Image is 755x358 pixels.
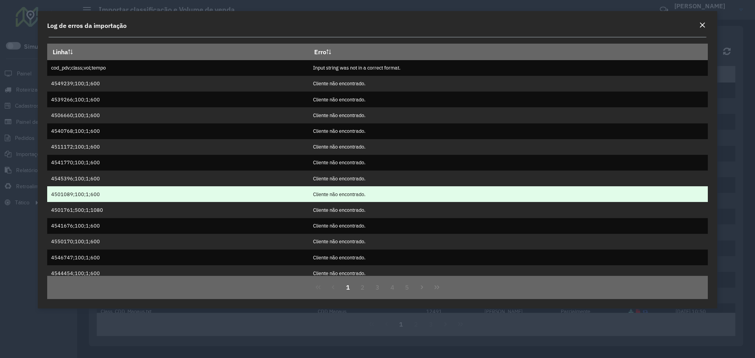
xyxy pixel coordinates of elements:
[47,155,309,171] td: 4541770;100;1;600
[309,107,708,123] td: Cliente não encontrado.
[309,44,708,60] th: Erro
[385,280,400,295] button: 4
[309,123,708,139] td: Cliente não encontrado.
[309,234,708,250] td: Cliente não encontrado.
[47,171,309,186] td: 4545396;100;1;600
[47,44,309,60] th: Linha
[47,92,309,107] td: 4539266;100;1;600
[47,202,309,218] td: 4501761;500;1;1080
[309,92,708,107] td: Cliente não encontrado.
[309,139,708,155] td: Cliente não encontrado.
[309,186,708,202] td: Cliente não encontrado.
[47,250,309,265] td: 4546747;100;1;600
[47,21,127,30] h4: Log de erros da importação
[47,60,309,76] td: cod_pdv;class;vol;tempo
[47,76,309,92] td: 4549239;100;1;600
[309,155,708,171] td: Cliente não encontrado.
[309,250,708,265] td: Cliente não encontrado.
[355,280,370,295] button: 2
[309,218,708,234] td: Cliente não encontrado.
[47,123,309,139] td: 4540768;100;1;600
[309,171,708,186] td: Cliente não encontrado.
[47,265,309,281] td: 4544454;100;1;600
[429,280,444,295] button: Last Page
[370,280,385,295] button: 3
[699,22,705,28] em: Fechar
[47,107,309,123] td: 4506660;100;1;600
[309,265,708,281] td: Cliente não encontrado.
[47,234,309,250] td: 4550170;100;1;600
[309,76,708,92] td: Cliente não encontrado.
[414,280,429,295] button: Next Page
[341,280,355,295] button: 1
[47,218,309,234] td: 4541676;100;1;600
[47,139,309,155] td: 4511172;100;1;600
[309,202,708,218] td: Cliente não encontrado.
[400,280,415,295] button: 5
[47,186,309,202] td: 4501089;100;1;600
[309,60,708,76] td: Input string was not in a correct format.
[697,20,708,31] button: Close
